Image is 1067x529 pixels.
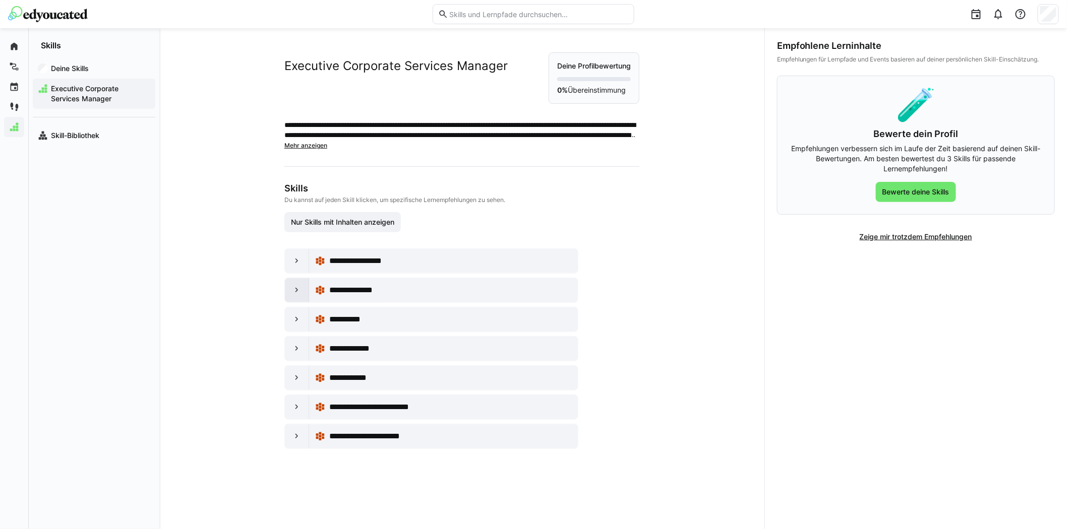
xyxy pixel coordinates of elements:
h2: Executive Corporate Services Manager [284,58,508,74]
div: Empfehlungen für Lernpfade und Events basieren auf deiner persönlichen Skill-Einschätzung. [777,55,1055,63]
span: Executive Corporate Services Manager [49,84,150,104]
button: Zeige mir trotzdem Empfehlungen [853,227,979,247]
button: Bewerte deine Skills [876,182,956,202]
h3: Skills [284,183,637,194]
span: Nur Skills mit Inhalten anzeigen [289,217,396,227]
h3: Bewerte dein Profil [790,128,1042,140]
span: Bewerte deine Skills [881,187,951,197]
div: 🧪 [790,88,1042,120]
strong: 0% [557,86,568,94]
p: Empfehlungen verbessern sich im Laufe der Zeit basierend auf deinen Skill-Bewertungen. Am besten ... [790,144,1042,174]
p: Übereinstimmung [557,85,631,95]
button: Nur Skills mit Inhalten anzeigen [284,212,401,232]
p: Deine Profilbewertung [557,61,631,71]
div: Empfohlene Lerninhalte [777,40,1055,51]
p: Du kannst auf jeden Skill klicken, um spezifische Lernempfehlungen zu sehen. [284,196,637,204]
input: Skills und Lernpfade durchsuchen… [448,10,629,19]
span: Zeige mir trotzdem Empfehlungen [858,232,974,242]
span: Mehr anzeigen [284,142,327,149]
